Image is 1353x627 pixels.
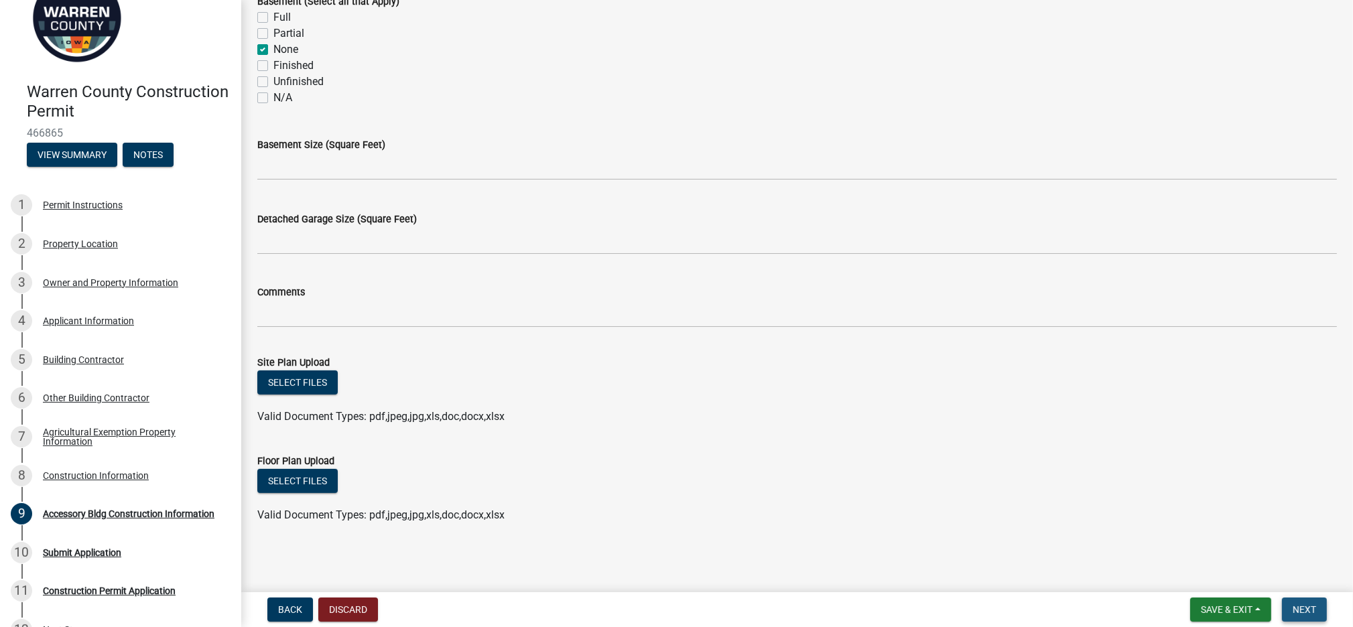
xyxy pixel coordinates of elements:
div: Owner and Property Information [43,278,178,287]
button: Discard [318,598,378,622]
span: Valid Document Types: pdf,jpeg,jpg,xls,doc,docx,xlsx [257,410,505,423]
label: Site Plan Upload [257,358,330,368]
span: Save & Exit [1201,604,1252,615]
div: 2 [11,233,32,255]
div: 1 [11,194,32,216]
button: Select files [257,469,338,493]
div: Agricultural Exemption Property Information [43,427,220,446]
label: None [273,42,298,58]
div: 4 [11,310,32,332]
div: 10 [11,542,32,563]
label: N/A [273,90,292,106]
label: Full [273,9,291,25]
span: Next [1293,604,1316,615]
button: Save & Exit [1190,598,1271,622]
div: Permit Instructions [43,200,123,210]
span: 466865 [27,127,214,139]
span: Valid Document Types: pdf,jpeg,jpg,xls,doc,docx,xlsx [257,508,505,521]
label: Detached Garage Size (Square Feet) [257,215,417,224]
label: Partial [273,25,304,42]
button: View Summary [27,143,117,167]
span: Back [278,604,302,615]
button: Select files [257,370,338,395]
div: 3 [11,272,32,293]
label: Basement Size (Square Feet) [257,141,385,150]
div: Building Contractor [43,355,124,364]
div: Property Location [43,239,118,249]
h4: Warren County Construction Permit [27,82,231,121]
label: Comments [257,288,305,297]
button: Notes [123,143,174,167]
div: 11 [11,580,32,602]
div: 9 [11,503,32,525]
div: Submit Application [43,548,121,557]
div: 7 [11,426,32,447]
div: 6 [11,387,32,409]
div: Accessory Bldg Construction Information [43,509,214,518]
wm-modal-confirm: Notes [123,150,174,161]
label: Unfinished [273,74,324,90]
div: Construction Permit Application [43,586,176,596]
label: Finished [273,58,314,74]
wm-modal-confirm: Summary [27,150,117,161]
button: Next [1282,598,1327,622]
label: Floor Plan Upload [257,457,334,466]
div: 5 [11,349,32,370]
div: 8 [11,465,32,486]
div: Applicant Information [43,316,134,326]
button: Back [267,598,313,622]
div: Other Building Contractor [43,393,149,403]
div: Construction Information [43,471,149,480]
